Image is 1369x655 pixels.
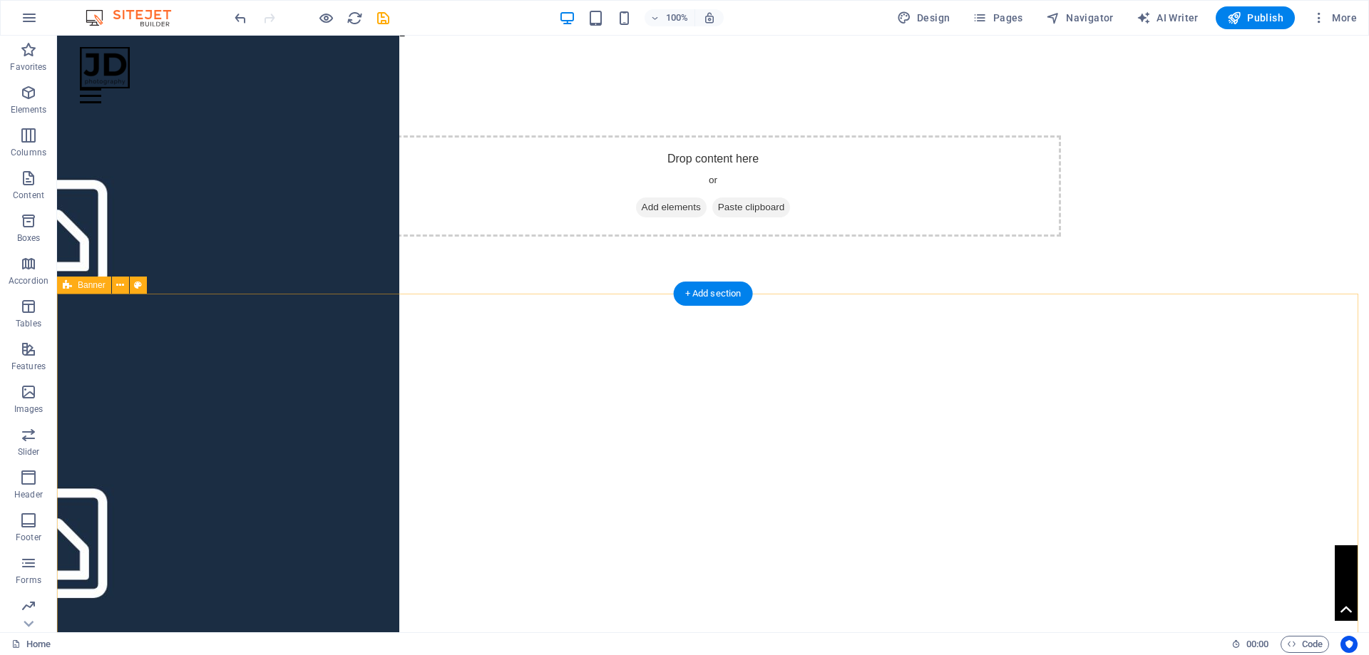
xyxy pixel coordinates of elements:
[10,61,46,73] p: Favorites
[1040,6,1119,29] button: Navigator
[967,6,1028,29] button: Pages
[14,403,43,415] p: Images
[11,104,47,115] p: Elements
[346,9,363,26] button: reload
[16,532,41,543] p: Footer
[1281,636,1329,653] button: Code
[579,162,650,182] span: Add elements
[1246,636,1268,653] span: 00 00
[308,43,1004,258] div: Image Slider
[666,9,689,26] h6: 100%
[11,147,46,158] p: Columns
[232,10,249,26] i: Undo: Delete elements (Ctrl+Z)
[347,10,363,26] i: Reload page
[891,6,956,29] button: Design
[674,282,753,306] div: + Add section
[973,11,1022,25] span: Pages
[78,281,106,289] span: Banner
[9,275,48,287] p: Accordion
[1340,636,1358,653] button: Usercentrics
[1216,6,1295,29] button: Publish
[375,10,391,26] i: Save (Ctrl+S)
[11,361,46,372] p: Features
[645,9,695,26] button: 100%
[897,11,950,25] span: Design
[11,636,51,653] a: Click to cancel selection. Double-click to open Pages
[13,190,44,201] p: Content
[1256,639,1258,649] span: :
[17,232,41,244] p: Boxes
[16,574,41,586] p: Forms
[18,446,40,458] p: Slider
[1046,11,1114,25] span: Navigator
[232,9,249,26] button: undo
[1131,6,1204,29] button: AI Writer
[1137,11,1199,25] span: AI Writer
[14,489,43,500] p: Header
[308,100,1004,201] div: Drop content here
[82,9,189,26] img: Editor Logo
[1231,636,1269,653] h6: Session time
[1287,636,1323,653] span: Code
[1312,11,1357,25] span: More
[374,9,391,26] button: save
[703,11,716,24] i: On resize automatically adjust zoom level to fit chosen device.
[655,162,734,182] span: Paste clipboard
[1306,6,1363,29] button: More
[1227,11,1283,25] span: Publish
[16,318,41,329] p: Tables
